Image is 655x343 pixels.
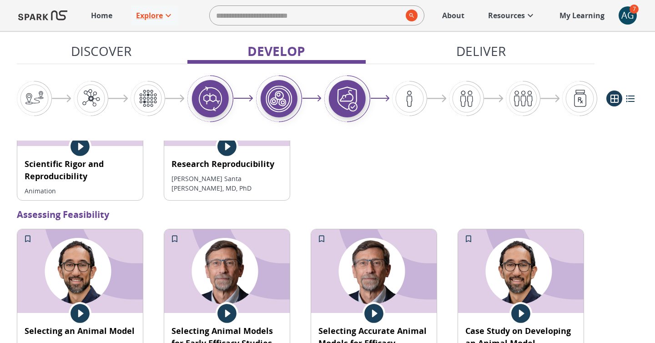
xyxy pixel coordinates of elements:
svg: Add to My Learning [464,234,473,243]
svg: Add to My Learning [317,234,326,243]
p: Discover [71,41,131,61]
img: arrow-right [540,95,560,103]
img: 1961037606-d99cd9bd085ad21ca1bcbb4034c350908c13237f7132ffe3c85e52463f91479c-d [17,229,143,313]
p: Research Reproducibility [171,158,282,170]
img: arrow-right [165,95,185,103]
p: Assessing Feasibility [17,208,638,222]
a: My Learning [555,5,610,25]
p: Develop [247,41,305,61]
p: Animation [25,186,136,196]
p: Scientific Rigor and Reproducibility [25,158,136,182]
p: About [442,10,464,21]
img: 1961036567-769c62461e1db069e682440d14c2708e020c21939bef8461b7f7df3fc8283953-d [458,229,584,313]
div: Graphic showing the progression through the Discover, Develop, and Deliver pipeline, highlighting... [17,75,597,122]
img: arrow-right [233,95,253,102]
img: arrow-right [370,95,390,102]
p: Explore [136,10,163,21]
button: account of current user [619,6,637,25]
img: arrow-right [427,95,447,103]
button: grid view [606,91,622,106]
a: About [438,5,469,25]
a: Resources [484,5,540,25]
img: 2003399246-e9ef60bb4a95a727e410e286c328b1fdb573509a2005bad2f791cca4825d1ca8-d [164,229,290,313]
span: 7 [630,5,639,14]
button: list view [622,91,638,106]
img: arrow-right [302,95,322,102]
img: arrow-right [52,95,71,103]
img: arrow-right [484,95,504,103]
img: arrow-right [108,95,128,103]
div: AG [619,6,637,25]
p: Selecting an Animal Model [25,325,136,337]
p: Resources [488,10,525,21]
button: search [402,6,418,25]
img: Logo of SPARK at Stanford [18,5,67,26]
svg: Add to My Learning [170,234,179,243]
a: Home [86,5,117,25]
svg: Add to My Learning [23,234,32,243]
img: 1961037549-0e0c07332f932c39d027b5c4f183c1f92cddb0227d97d8ffa47329d80420d3b1-d [311,229,437,313]
a: Explore [131,5,178,25]
p: [PERSON_NAME] Santa [PERSON_NAME], MD, PhD [171,174,282,193]
p: Home [91,10,112,21]
p: Deliver [456,41,506,61]
p: My Learning [559,10,605,21]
